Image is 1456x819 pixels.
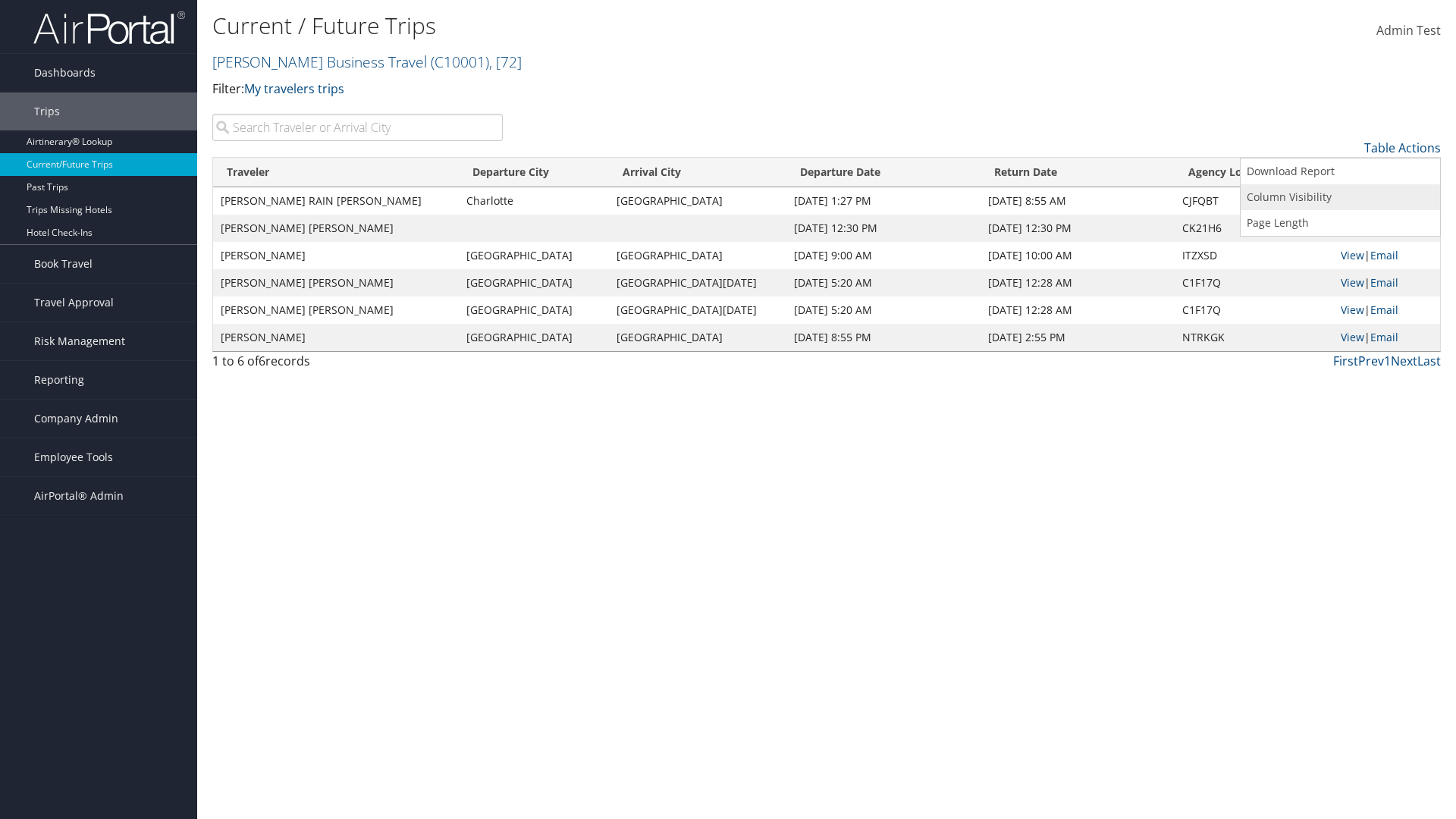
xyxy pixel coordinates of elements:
[34,54,96,92] span: Dashboards
[33,10,185,45] img: airportal-logo.png
[34,438,113,476] span: Employee Tools
[1241,184,1440,210] a: Column Visibility
[34,93,60,130] span: Trips
[34,284,114,322] span: Travel Approval
[34,477,124,515] span: AirPortal® Admin
[1241,210,1440,236] a: Page Length
[34,400,118,438] span: Company Admin
[34,361,84,399] span: Reporting
[1241,158,1440,184] a: Download Report
[34,322,125,360] span: Risk Management
[34,245,93,283] span: Book Travel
